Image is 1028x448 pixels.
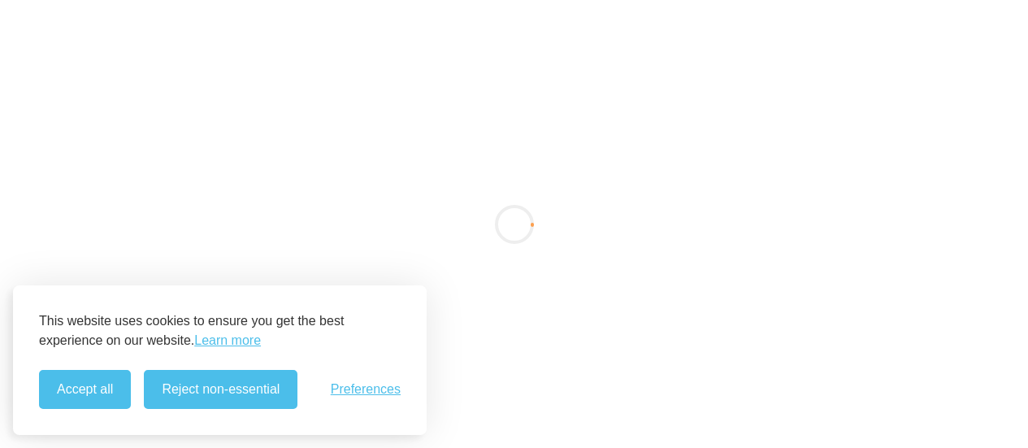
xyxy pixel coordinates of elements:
button: Accept all cookies [39,370,131,409]
button: Reject non-essential [144,370,297,409]
button: Toggle preferences [331,382,401,397]
span: Preferences [331,382,401,397]
a: Learn more [194,331,261,350]
p: This website uses cookies to ensure you get the best experience on our website. [39,311,401,350]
